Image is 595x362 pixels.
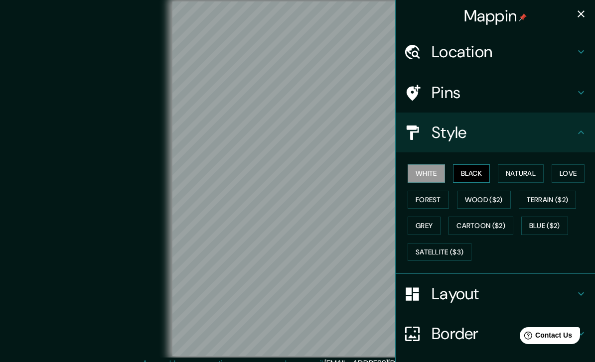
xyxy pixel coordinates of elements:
[408,243,471,261] button: Satellite ($3)
[519,191,577,209] button: Terrain ($2)
[521,217,568,235] button: Blue ($2)
[408,217,441,235] button: Grey
[432,284,575,304] h4: Layout
[448,217,513,235] button: Cartoon ($2)
[408,191,449,209] button: Forest
[396,274,595,314] div: Layout
[172,1,423,356] canvas: Map
[552,164,585,183] button: Love
[432,324,575,344] h4: Border
[396,314,595,354] div: Border
[396,73,595,113] div: Pins
[432,42,575,62] h4: Location
[506,323,584,351] iframe: Help widget launcher
[519,13,527,21] img: pin-icon.png
[408,164,445,183] button: White
[432,122,575,142] h4: Style
[498,164,544,183] button: Natural
[453,164,490,183] button: Black
[432,83,575,103] h4: Pins
[396,32,595,72] div: Location
[396,113,595,152] div: Style
[464,6,527,26] h4: Mappin
[457,191,511,209] button: Wood ($2)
